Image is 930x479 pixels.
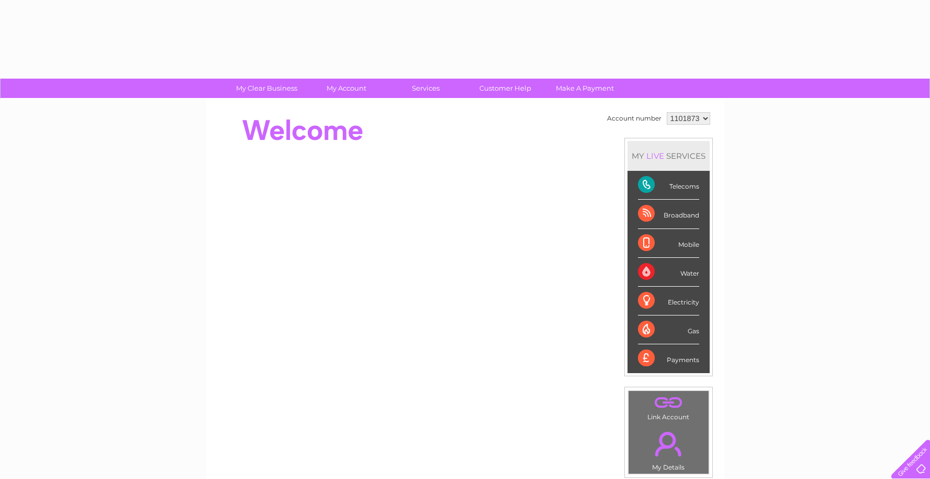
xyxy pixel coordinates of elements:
[303,79,389,98] a: My Account
[462,79,548,98] a: Customer Help
[628,141,710,171] div: MY SERVICES
[628,423,709,474] td: My Details
[223,79,310,98] a: My Clear Business
[604,110,664,127] td: Account number
[638,229,699,258] div: Mobile
[542,79,628,98] a: Make A Payment
[638,171,699,200] div: Telecoms
[383,79,469,98] a: Services
[638,200,699,228] div: Broadband
[628,390,709,423] td: Link Account
[631,426,706,462] a: .
[644,151,666,161] div: LIVE
[631,394,706,412] a: .
[638,287,699,315] div: Electricity
[638,344,699,373] div: Payments
[638,258,699,287] div: Water
[638,315,699,344] div: Gas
